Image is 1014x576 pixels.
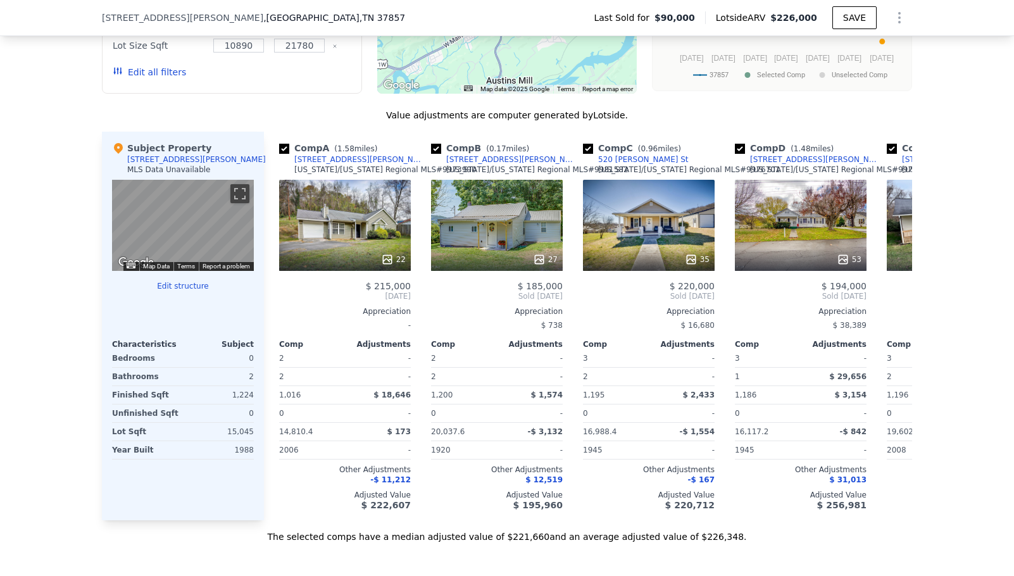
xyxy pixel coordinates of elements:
a: Open this area in Google Maps (opens a new window) [380,77,422,94]
div: Comp E [887,142,989,154]
span: $ 12,519 [525,475,563,484]
div: - [651,404,715,422]
text: Selected Comp [757,71,805,79]
div: 0 [185,349,254,367]
span: 1,016 [279,391,301,399]
span: Sold [DATE] [431,291,563,301]
div: [STREET_ADDRESS][PERSON_NAME] [750,154,882,165]
div: 27 [533,253,558,266]
span: $ 16,680 [681,321,715,330]
div: The selected comps have a median adjusted value of $221,660 and an average adjusted value of $226... [102,520,912,543]
div: Other Adjustments [583,465,715,475]
span: $ 738 [541,321,563,330]
button: Edit all filters [113,66,186,78]
div: Comp [583,339,649,349]
div: Appreciation [735,306,867,316]
span: [STREET_ADDRESS][PERSON_NAME] [102,11,263,24]
div: 0 [185,404,254,422]
a: [STREET_ADDRESS][PERSON_NAME] [735,154,882,165]
div: Map [112,180,254,271]
div: Adjusted Value [735,490,867,500]
div: [STREET_ADDRESS] [902,154,977,165]
span: 3 [887,354,892,363]
div: Subject Property [112,142,211,154]
span: 1,196 [887,391,908,399]
a: Report a problem [203,263,250,270]
div: - [499,441,563,459]
span: ( miles) [329,144,382,153]
a: [STREET_ADDRESS][PERSON_NAME] [279,154,426,165]
div: [US_STATE]/[US_STATE] Regional MLS # 9973990 [294,165,477,175]
div: 2 [887,368,950,385]
div: Unfinished Sqft [112,404,180,422]
span: -$ 11,212 [370,475,411,484]
div: Other Adjustments [735,465,867,475]
span: 20,037.6 [431,427,465,436]
text: [DATE] [711,54,735,63]
div: Comp [735,339,801,349]
span: ( miles) [633,144,686,153]
button: Edit structure [112,281,254,291]
div: 2 [431,368,494,385]
div: Lot Sqft [112,423,180,441]
span: $ 2,433 [683,391,715,399]
text: [DATE] [680,54,704,63]
div: - [499,404,563,422]
div: Appreciation [279,306,411,316]
div: Comp [431,339,497,349]
span: 1,200 [431,391,453,399]
div: 2006 [279,441,342,459]
div: [US_STATE]/[US_STATE] Regional MLS # 9981582 [446,165,629,175]
div: Lot Size Sqft [113,37,206,54]
img: Google [380,77,422,94]
div: [US_STATE]/[US_STATE] Regional MLS # 9976701 [598,165,780,175]
div: 1,224 [185,386,254,404]
span: -$ 167 [687,475,715,484]
span: Last Sold for [594,11,654,24]
div: Comp [887,339,953,349]
span: $ 220,000 [670,281,715,291]
span: Map data ©2025 Google [480,85,549,92]
span: 16,988.4 [583,427,617,436]
span: 3 [583,354,588,363]
div: - [279,316,411,334]
div: 1988 [185,441,254,459]
span: $90,000 [654,11,695,24]
img: Google [115,254,157,271]
div: - [347,404,411,422]
div: 53 [837,253,861,266]
div: 1945 [583,441,646,459]
span: $ 173 [387,427,411,436]
div: [US_STATE]/[US_STATE] Regional MLS # 9973914 [750,165,932,175]
span: 2 [431,354,436,363]
div: - [347,349,411,367]
span: Sold [DATE] [583,291,715,301]
div: Adjustments [801,339,867,349]
div: Comp B [431,142,534,154]
div: 1945 [735,441,798,459]
span: $ 29,656 [829,372,867,381]
div: Adjustments [497,339,563,349]
div: Bedrooms [112,349,180,367]
span: 19,602 [887,427,913,436]
text: Unselected Comp [832,71,887,79]
span: Lotside ARV [716,11,770,24]
span: 1.48 [794,144,811,153]
span: 0 [583,409,588,418]
span: $ 215,000 [366,281,411,291]
button: Keyboard shortcuts [127,263,135,268]
div: - [347,368,411,385]
span: $ 3,154 [835,391,867,399]
span: 0.17 [489,144,506,153]
div: 2 [279,368,342,385]
div: - [803,404,867,422]
span: 2 [279,354,284,363]
a: Terms (opens in new tab) [557,85,575,92]
div: 2 [583,368,646,385]
a: [STREET_ADDRESS] [887,154,977,165]
span: -$ 1,554 [680,427,715,436]
span: $ 220,712 [665,500,715,510]
span: $ 195,960 [513,500,563,510]
span: 1.58 [337,144,354,153]
span: [DATE] [279,291,411,301]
